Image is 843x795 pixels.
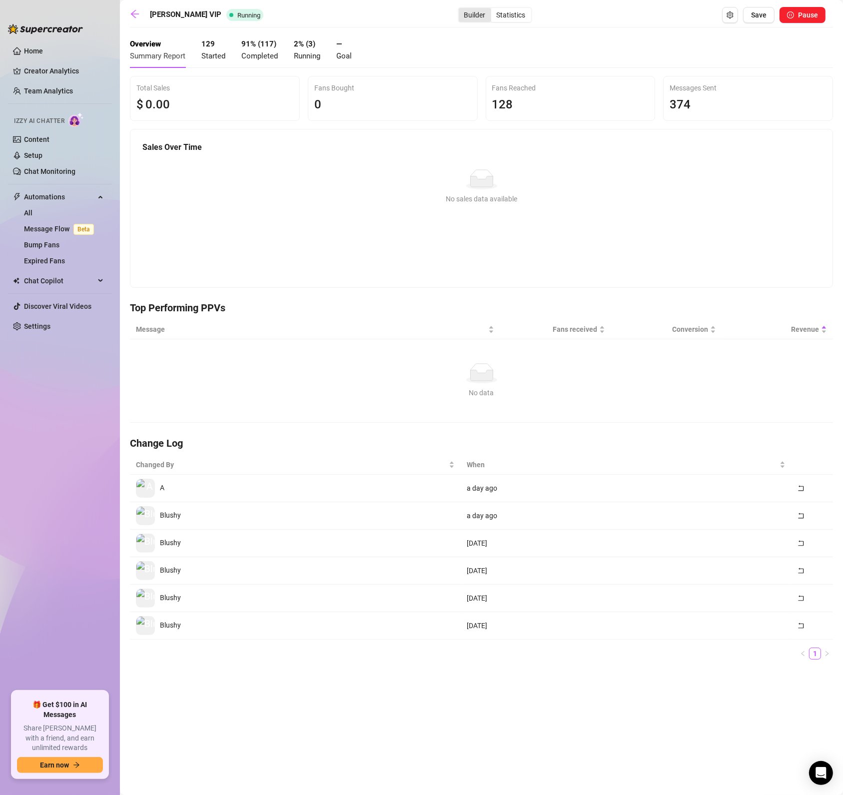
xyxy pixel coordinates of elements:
[24,322,50,330] a: Settings
[722,7,738,23] button: Open Exit Rules
[810,648,821,659] a: 1
[136,95,143,114] span: $
[160,511,181,519] span: Blushy
[13,193,21,201] span: thunderbolt
[136,324,486,335] span: Message
[809,648,821,660] li: 1
[136,479,154,497] img: A
[136,534,154,552] img: Blushy
[611,320,722,339] th: Conversion
[461,557,792,585] td: [DATE]
[314,97,321,111] span: 0
[780,7,826,23] button: Pause
[130,9,145,21] a: arrow-left
[800,651,806,657] span: left
[160,566,181,574] span: Blushy
[237,11,260,19] span: Running
[160,594,181,602] span: Blushy
[136,562,154,580] img: Blushy
[461,502,792,530] td: a day ago
[798,595,805,602] span: rollback
[146,193,817,204] div: No sales data available
[821,648,833,660] button: right
[24,209,32,217] a: All
[130,436,833,450] h4: Change Log
[459,8,491,22] div: Builder
[458,7,532,23] div: segmented control
[73,224,94,235] span: Beta
[798,622,805,629] span: rollback
[130,39,161,48] strong: Overview
[130,301,833,315] h4: Top Performing PPVs
[136,507,154,525] img: Blushy
[17,700,103,720] span: 🎁 Get $100 in AI Messages
[798,512,805,519] span: rollback
[145,97,152,111] span: 0
[294,51,320,60] span: Running
[136,589,154,607] img: Blushy
[461,585,792,612] td: [DATE]
[294,39,315,48] strong: 2 % ( 3 )
[136,459,447,470] span: Changed By
[506,324,597,335] span: Fans received
[130,51,185,60] span: Summary Report
[130,9,140,19] span: arrow-left
[751,11,767,19] span: Save
[336,39,342,48] strong: —
[241,51,278,60] span: Completed
[314,82,471,93] div: Fans Bought
[728,324,819,335] span: Revenue
[142,387,821,398] div: No data
[461,455,792,475] th: When
[743,7,775,23] button: Save Flow
[797,648,809,660] li: Previous Page
[467,459,778,470] span: When
[492,82,649,93] div: Fans Reached
[461,612,792,640] td: [DATE]
[500,320,611,339] th: Fans received
[722,320,833,339] th: Revenue
[809,761,833,785] div: Open Intercom Messenger
[491,8,531,22] div: Statistics
[68,112,84,127] img: AI Chatter
[142,141,821,153] h5: Sales Over Time
[336,51,352,60] span: Goal
[787,11,794,18] span: pause-circle
[13,277,19,284] img: Chat Copilot
[136,617,154,635] img: Blushy
[14,116,64,126] span: Izzy AI Chatter
[40,761,69,769] span: Earn now
[492,97,513,111] span: 128
[24,257,65,265] a: Expired Fans
[24,135,49,143] a: Content
[24,151,42,159] a: Setup
[8,24,83,34] img: logo-BBDzfeDw.svg
[24,189,95,205] span: Automations
[24,47,43,55] a: Home
[150,10,221,19] strong: [PERSON_NAME] VIP
[130,320,500,339] th: Message
[461,475,792,502] td: a day ago
[670,97,691,111] span: 374
[824,651,830,657] span: right
[160,484,164,492] span: A
[201,51,225,60] span: Started
[17,724,103,753] span: Share [PERSON_NAME] with a friend, and earn unlimited rewards
[160,539,181,547] span: Blushy
[670,82,827,93] div: Messages Sent
[24,225,98,233] a: Message FlowBeta
[798,11,818,19] span: Pause
[727,11,734,18] span: setting
[24,167,75,175] a: Chat Monitoring
[797,648,809,660] button: left
[798,567,805,574] span: rollback
[24,273,95,289] span: Chat Copilot
[136,82,293,93] div: Total Sales
[461,530,792,557] td: [DATE]
[821,648,833,660] li: Next Page
[130,455,461,475] th: Changed By
[160,621,181,629] span: Blushy
[798,485,805,492] span: rollback
[73,762,80,769] span: arrow-right
[17,757,103,773] button: Earn nowarrow-right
